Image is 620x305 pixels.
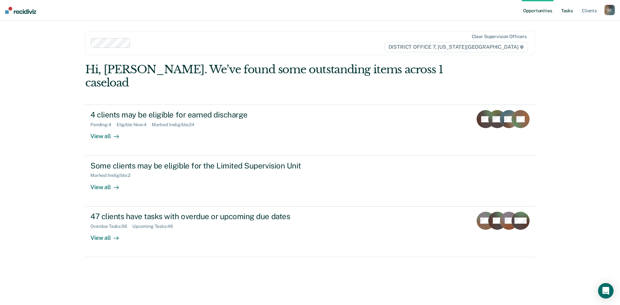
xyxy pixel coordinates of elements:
a: Some clients may be eligible for the Limited Supervision UnitMarked Ineligible:2View all [85,156,535,207]
div: View all [90,178,127,191]
div: Hi, [PERSON_NAME]. We’ve found some outstanding items across 1 caseload [85,63,445,89]
div: Eligible Now : 4 [117,122,152,127]
a: 4 clients may be eligible for earned dischargePending:4Eligible Now:4Marked Ineligible:24View all [85,105,535,156]
button: EC [604,5,615,15]
a: 47 clients have tasks with overdue or upcoming due datesOverdue Tasks:56Upcoming Tasks:46View all [85,207,535,257]
div: View all [90,127,127,140]
div: Upcoming Tasks : 46 [132,224,178,229]
div: Some clients may be eligible for the Limited Supervision Unit [90,161,317,170]
div: 47 clients have tasks with overdue or upcoming due dates [90,212,317,221]
img: Recidiviz [5,7,36,14]
span: DISTRICT OFFICE 7, [US_STATE][GEOGRAPHIC_DATA] [384,42,528,52]
div: Pending : 4 [90,122,117,127]
div: Marked Ineligible : 24 [152,122,200,127]
div: E C [604,5,615,15]
div: Overdue Tasks : 56 [90,224,132,229]
div: Marked Ineligible : 2 [90,173,135,178]
div: 4 clients may be eligible for earned discharge [90,110,317,119]
div: Open Intercom Messenger [598,283,614,299]
div: View all [90,229,127,241]
div: Clear supervision officers [472,34,527,39]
